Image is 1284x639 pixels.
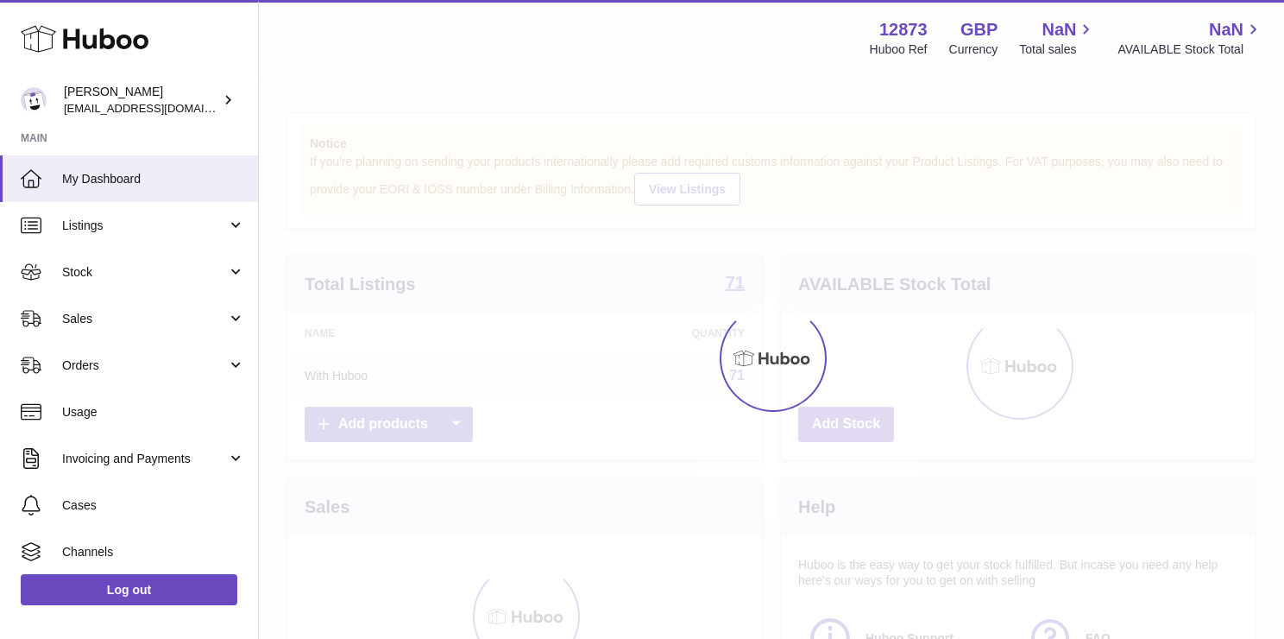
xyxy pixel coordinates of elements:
[64,101,254,115] span: [EMAIL_ADDRESS][DOMAIN_NAME]
[1042,18,1076,41] span: NaN
[1209,18,1243,41] span: NaN
[62,451,227,467] span: Invoicing and Payments
[62,171,245,187] span: My Dashboard
[62,544,245,560] span: Channels
[62,264,227,281] span: Stock
[62,311,227,327] span: Sales
[21,574,237,605] a: Log out
[870,41,928,58] div: Huboo Ref
[879,18,928,41] strong: 12873
[1019,41,1096,58] span: Total sales
[21,87,47,113] img: tikhon.oleinikov@sleepandglow.com
[62,497,245,514] span: Cases
[1019,18,1096,58] a: NaN Total sales
[62,218,227,234] span: Listings
[64,84,219,117] div: [PERSON_NAME]
[960,18,998,41] strong: GBP
[1117,41,1263,58] span: AVAILABLE Stock Total
[1117,18,1263,58] a: NaN AVAILABLE Stock Total
[949,41,998,58] div: Currency
[62,404,245,421] span: Usage
[62,357,227,374] span: Orders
